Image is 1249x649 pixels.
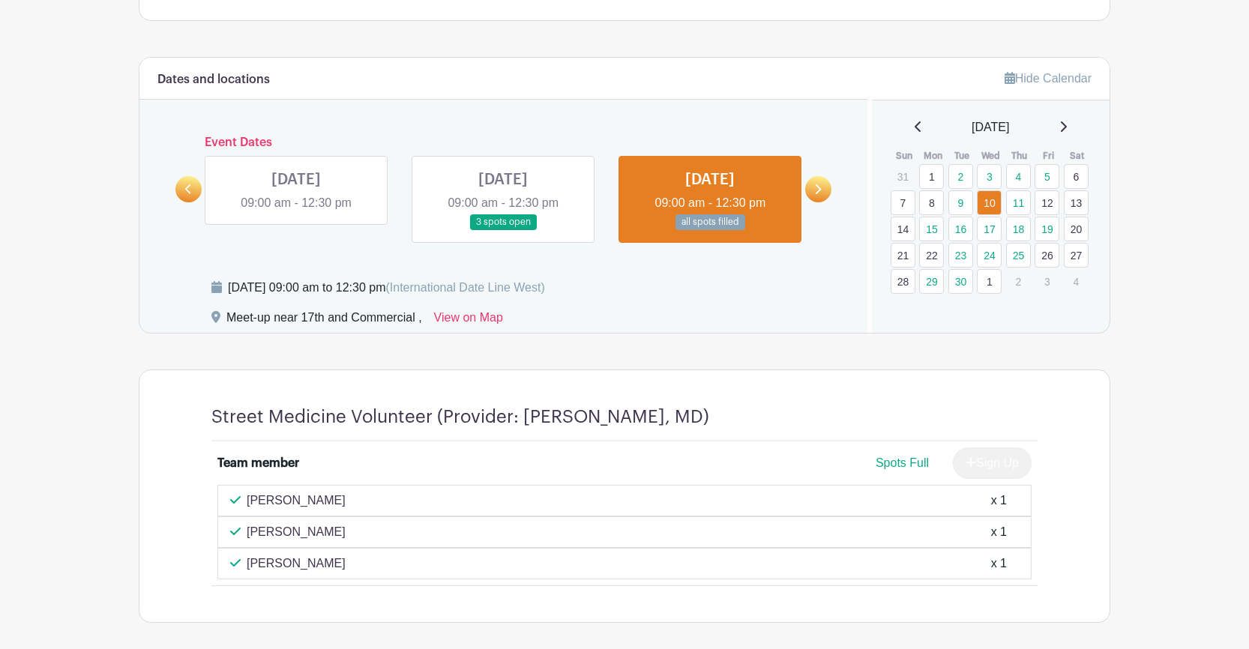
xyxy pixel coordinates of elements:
[876,456,929,469] span: Spots Full
[1064,243,1089,268] a: 27
[1035,270,1059,293] p: 3
[1006,190,1031,215] a: 11
[919,190,944,215] a: 8
[1064,270,1089,293] p: 4
[1006,164,1031,189] a: 4
[1006,270,1031,293] p: 2
[919,217,944,241] a: 15
[247,492,346,510] p: [PERSON_NAME]
[1005,72,1092,85] a: Hide Calendar
[1035,243,1059,268] a: 26
[228,279,545,297] div: [DATE] 09:00 am to 12:30 pm
[948,148,977,163] th: Tue
[247,555,346,573] p: [PERSON_NAME]
[434,309,503,333] a: View on Map
[1006,217,1031,241] a: 18
[890,148,919,163] th: Sun
[385,281,544,294] span: (International Date Line West)
[891,243,915,268] a: 21
[977,190,1002,215] a: 10
[157,73,270,87] h6: Dates and locations
[948,269,973,294] a: 30
[991,555,1007,573] div: x 1
[976,148,1005,163] th: Wed
[991,492,1007,510] div: x 1
[1035,164,1059,189] a: 5
[1005,148,1035,163] th: Thu
[247,523,346,541] p: [PERSON_NAME]
[919,269,944,294] a: 29
[202,136,805,150] h6: Event Dates
[1034,148,1063,163] th: Fri
[977,164,1002,189] a: 3
[891,217,915,241] a: 14
[1006,243,1031,268] a: 25
[891,190,915,215] a: 7
[217,454,299,472] div: Team member
[991,523,1007,541] div: x 1
[211,406,709,428] h4: Street Medicine Volunteer (Provider: [PERSON_NAME], MD)
[1064,217,1089,241] a: 20
[1064,164,1089,189] a: 6
[1063,148,1092,163] th: Sat
[948,164,973,189] a: 2
[226,309,422,333] div: Meet-up near 17th and Commercial ,
[891,269,915,294] a: 28
[977,269,1002,294] a: 1
[919,164,944,189] a: 1
[919,243,944,268] a: 22
[948,243,973,268] a: 23
[977,217,1002,241] a: 17
[948,190,973,215] a: 9
[1064,190,1089,215] a: 13
[1035,217,1059,241] a: 19
[972,118,1009,136] span: [DATE]
[918,148,948,163] th: Mon
[1035,190,1059,215] a: 12
[948,217,973,241] a: 16
[891,165,915,188] p: 31
[977,243,1002,268] a: 24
